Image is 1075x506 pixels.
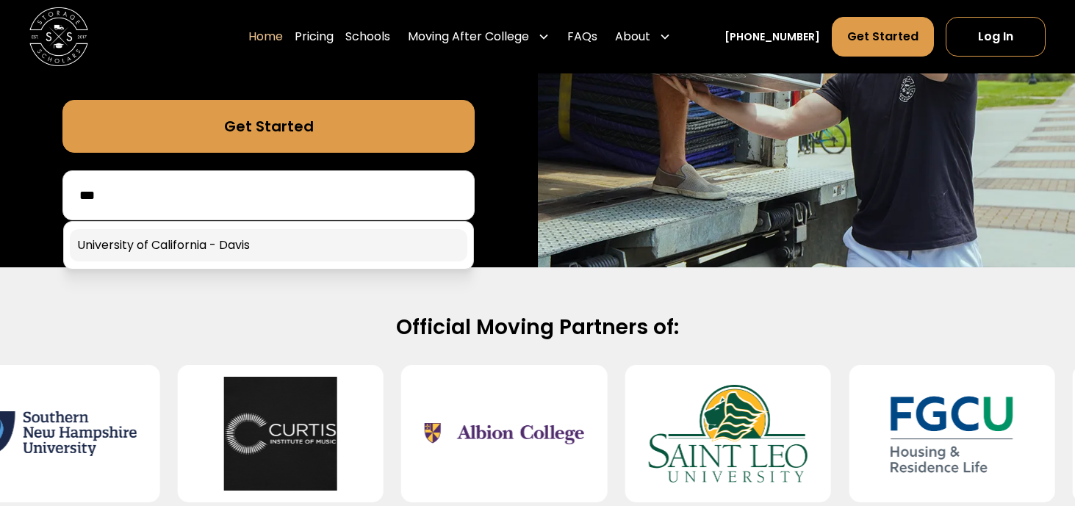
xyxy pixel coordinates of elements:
[29,7,88,66] img: Storage Scholars main logo
[425,377,583,491] img: Albion College
[872,377,1031,491] img: Florida Gulf Coast University
[201,377,359,491] img: Curtis Institute of Music
[725,29,820,45] a: [PHONE_NUMBER]
[408,28,529,46] div: Moving After College
[62,100,475,153] a: Get Started
[615,28,650,46] div: About
[649,377,808,491] img: Saint Leo University
[567,16,597,57] a: FAQs
[832,17,934,57] a: Get Started
[29,7,88,66] a: home
[295,16,334,57] a: Pricing
[345,16,390,57] a: Schools
[609,16,677,57] div: About
[66,314,1009,341] h2: Official Moving Partners of:
[248,16,283,57] a: Home
[402,16,556,57] div: Moving After College
[946,17,1046,57] a: Log In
